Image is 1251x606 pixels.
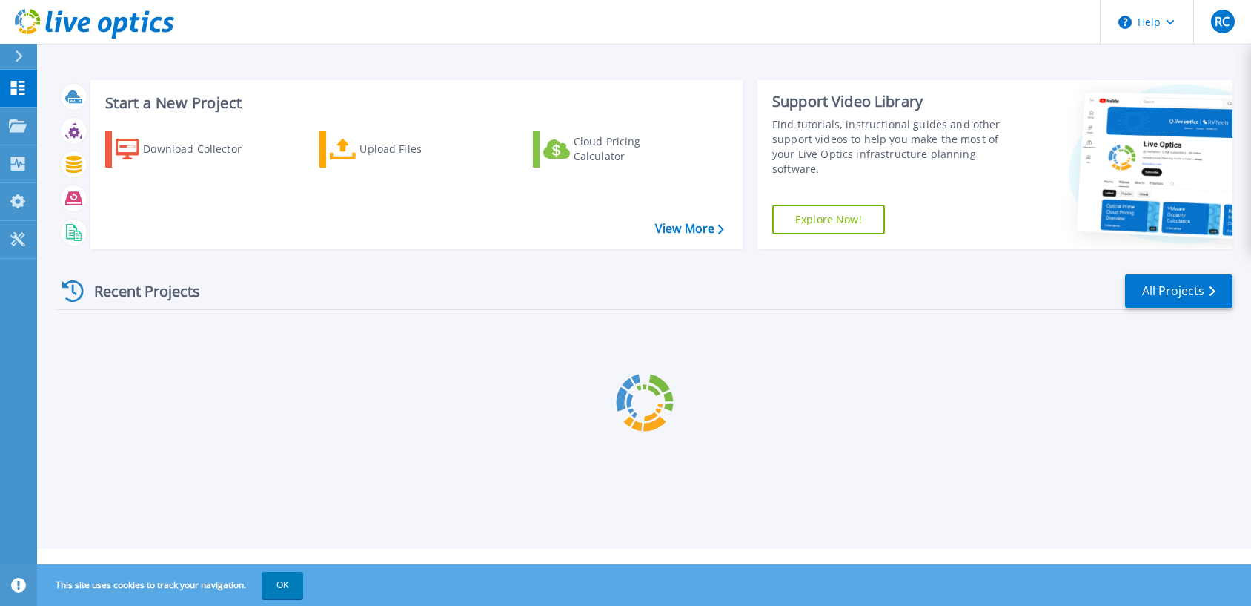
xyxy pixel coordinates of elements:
[655,222,724,236] a: View More
[359,134,478,164] div: Upload Files
[105,95,723,111] h3: Start a New Project
[105,131,271,168] a: Download Collector
[319,131,485,168] a: Upload Files
[1125,274,1232,308] a: All Projects
[772,117,1012,177] div: Find tutorials, instructional guides and other support videos to help you make the most of your L...
[772,92,1012,111] div: Support Video Library
[533,131,698,168] a: Cloud Pricing Calculator
[1215,16,1230,27] span: RC
[143,134,262,164] div: Download Collector
[262,572,303,599] button: OK
[41,572,303,599] span: This site uses cookies to track your navigation.
[574,134,692,164] div: Cloud Pricing Calculator
[57,273,220,309] div: Recent Projects
[772,205,885,234] a: Explore Now!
